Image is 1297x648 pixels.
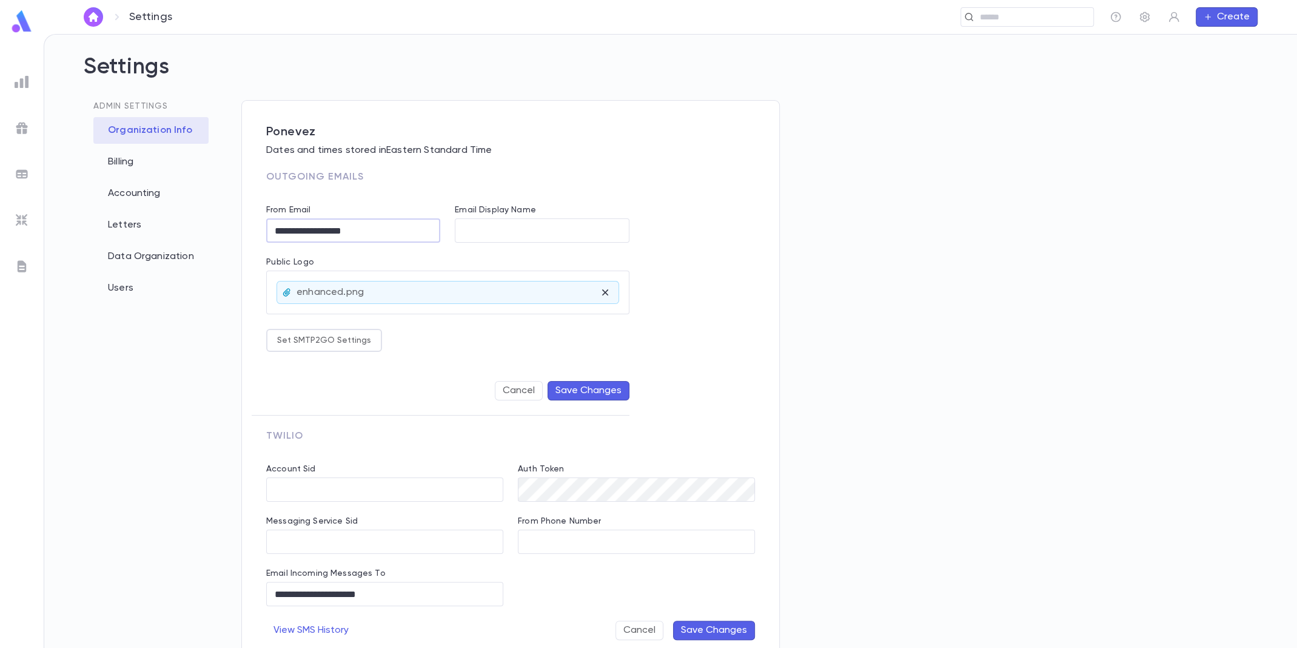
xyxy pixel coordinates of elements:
[93,117,209,144] div: Organization Info
[129,10,172,24] p: Settings
[495,381,543,400] button: Cancel
[15,259,29,274] img: letters_grey.7941b92b52307dd3b8a917253454ce1c.svg
[266,125,755,140] span: Ponevez
[518,516,601,526] label: From Phone Number
[548,381,629,400] button: Save Changes
[15,167,29,181] img: batches_grey.339ca447c9d9533ef1741baa751efc33.svg
[93,149,209,175] div: Billing
[266,569,386,578] label: Email Incoming Messages To
[93,243,209,270] div: Data Organization
[673,621,755,640] button: Save Changes
[93,212,209,238] div: Letters
[266,464,316,474] label: Account Sid
[266,431,303,441] span: Twilio
[266,205,310,215] label: From Email
[266,516,358,526] label: Messaging Service Sid
[10,10,34,33] img: logo
[1196,7,1258,27] button: Create
[266,144,755,157] p: Dates and times stored in Eastern Standard Time
[455,205,536,215] label: Email Display Name
[15,121,29,135] img: campaigns_grey.99e729a5f7ee94e3726e6486bddda8f1.svg
[86,12,101,22] img: home_white.a664292cf8c1dea59945f0da9f25487c.svg
[266,329,382,352] button: Set SMTP2GO Settings
[15,213,29,228] img: imports_grey.530a8a0e642e233f2baf0ef88e8c9fcb.svg
[297,286,364,299] p: enhanced.png
[266,621,356,640] button: View SMS History
[615,621,663,640] button: Cancel
[15,75,29,89] img: reports_grey.c525e4749d1bce6a11f5fe2a8de1b229.svg
[84,54,1258,100] h2: Settings
[93,180,209,207] div: Accounting
[266,172,363,182] span: Outgoing Emails
[93,102,168,110] span: Admin Settings
[518,464,564,474] label: Auth Token
[93,275,209,302] div: Users
[266,257,629,271] p: Public Logo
